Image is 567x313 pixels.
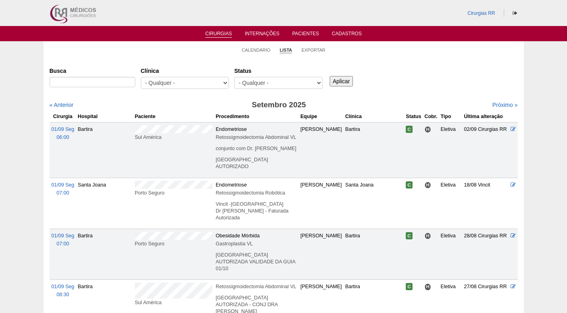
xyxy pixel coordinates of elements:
[280,47,292,53] a: Lista
[406,232,413,239] span: Confirmada
[425,126,431,133] span: Hospital
[292,31,319,39] a: Pacientes
[301,47,325,53] a: Exportar
[299,178,344,229] td: [PERSON_NAME]
[406,126,413,133] span: Confirmada
[406,181,413,189] span: Confirmada
[511,284,516,289] a: Editar
[216,145,297,152] p: conjunto com Dr. [PERSON_NAME]
[242,47,270,53] a: Calendário
[51,233,74,239] span: 01/09 Seg
[462,229,509,279] td: 28/08 Cirurgias RR
[50,67,135,75] label: Busca
[404,111,423,122] th: Status
[513,11,517,16] i: Sair
[216,189,297,197] div: Retossigmoidectomia Robótica
[425,233,431,239] span: Hospital
[245,31,280,39] a: Internações
[214,111,299,122] th: Procedimento
[51,233,74,247] a: 01/09 Seg 07:00
[462,111,509,122] th: Última alteração
[76,229,133,279] td: Bartira
[205,31,232,38] a: Cirurgias
[135,240,212,248] div: Porto Seguro
[135,189,212,197] div: Porto Seguro
[492,102,517,108] a: Próximo »
[216,283,297,291] div: Retossigmoidectomia Abdominal VL
[425,283,431,290] span: Hospital
[462,122,509,178] td: 02/09 Cirurgias RR
[439,122,462,178] td: Eletiva
[50,111,76,122] th: Cirurgia
[56,241,69,247] span: 07:00
[135,299,212,307] div: Sul América
[76,178,133,229] td: Santa Joana
[511,126,516,132] a: Editar
[439,111,462,122] th: Tipo
[216,201,297,221] p: Vincit -[GEOGRAPHIC_DATA] Dr [PERSON_NAME] - Faturada Autorizada
[299,111,344,122] th: Equipe
[51,284,74,289] span: 01/09 Seg
[56,134,69,140] span: 06:00
[50,77,135,87] input: Digite os termos que você deseja procurar.
[56,190,69,196] span: 07:00
[406,283,413,290] span: Confirmada
[51,126,74,140] a: 01/09 Seg 06:00
[344,178,405,229] td: Santa Joana
[214,178,299,229] td: Endometriose
[76,111,133,122] th: Hospital
[141,67,229,75] label: Clínica
[425,182,431,189] span: Hospital
[51,126,74,132] span: 01/09 Seg
[135,133,212,141] div: Sul América
[299,229,344,279] td: [PERSON_NAME]
[439,178,462,229] td: Eletiva
[511,233,516,239] a: Editar
[511,182,516,188] a: Editar
[467,10,495,16] a: Cirurgias RR
[439,229,462,279] td: Eletiva
[76,122,133,178] td: Bartira
[214,229,299,279] td: Obesidade Mórbida
[423,111,439,122] th: Cobr.
[462,178,509,229] td: 18/08 Vincit
[344,122,405,178] td: Bartira
[162,99,396,111] h3: Setembro 2025
[51,182,74,188] span: 01/09 Seg
[330,76,353,86] input: Aplicar
[216,252,297,272] p: [GEOGRAPHIC_DATA] AUTORIZADA VALIDADE DA GUIA 01/10
[344,229,405,279] td: Bartira
[50,102,74,108] a: « Anterior
[214,122,299,178] td: Endometriose
[299,122,344,178] td: [PERSON_NAME]
[51,284,74,297] a: 01/09 Seg 08:30
[216,156,297,170] p: [GEOGRAPHIC_DATA] AUTORIZADO
[332,31,362,39] a: Cadastros
[216,240,297,248] div: Gastroplastia VL
[344,111,405,122] th: Clínica
[234,67,323,75] label: Status
[133,111,214,122] th: Paciente
[51,182,74,196] a: 01/09 Seg 07:00
[216,133,297,141] div: Retossigmoidectomia Abdominal VL
[56,292,69,297] span: 08:30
